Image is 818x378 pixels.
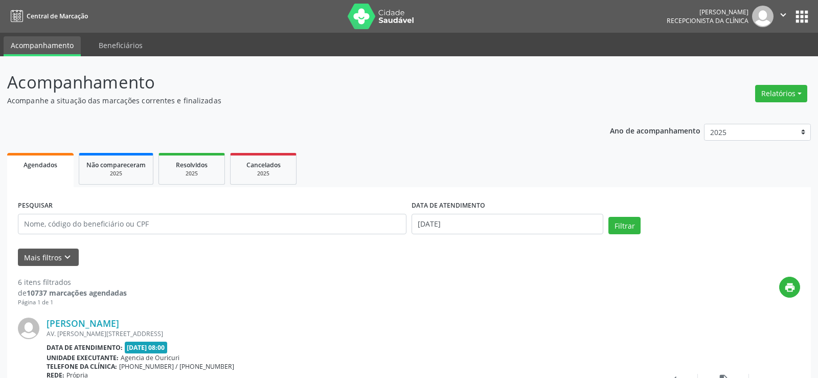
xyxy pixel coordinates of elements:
span: Recepcionista da clínica [667,16,748,25]
div: 2025 [238,170,289,177]
i: print [784,282,796,293]
a: Central de Marcação [7,8,88,25]
span: Cancelados [246,161,281,169]
i:  [778,9,789,20]
span: Não compareceram [86,161,146,169]
button: Mais filtroskeyboard_arrow_down [18,249,79,266]
div: 6 itens filtrados [18,277,127,287]
div: 2025 [166,170,217,177]
input: Nome, código do beneficiário ou CPF [18,214,406,234]
span: Agendados [24,161,57,169]
span: Central de Marcação [27,12,88,20]
span: [DATE] 08:00 [125,342,168,353]
div: Página 1 de 1 [18,298,127,307]
span: Agencia de Ouricuri [121,353,179,362]
label: PESQUISAR [18,198,53,214]
div: de [18,287,127,298]
div: [PERSON_NAME] [667,8,748,16]
div: 2025 [86,170,146,177]
img: img [752,6,774,27]
button: apps [793,8,811,26]
button: print [779,277,800,298]
button: Filtrar [608,217,641,234]
a: Beneficiários [92,36,150,54]
i: keyboard_arrow_down [62,252,73,263]
b: Data de atendimento: [47,343,123,352]
p: Acompanhamento [7,70,570,95]
label: DATA DE ATENDIMENTO [412,198,485,214]
span: Resolvidos [176,161,208,169]
div: AV. [PERSON_NAME][STREET_ADDRESS] [47,329,647,338]
strong: 10737 marcações agendadas [27,288,127,298]
button:  [774,6,793,27]
img: img [18,318,39,339]
b: Telefone da clínica: [47,362,117,371]
button: Relatórios [755,85,807,102]
span: [PHONE_NUMBER] / [PHONE_NUMBER] [119,362,234,371]
a: Acompanhamento [4,36,81,56]
b: Unidade executante: [47,353,119,362]
input: Selecione um intervalo [412,214,603,234]
a: [PERSON_NAME] [47,318,119,329]
p: Ano de acompanhamento [610,124,700,137]
p: Acompanhe a situação das marcações correntes e finalizadas [7,95,570,106]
